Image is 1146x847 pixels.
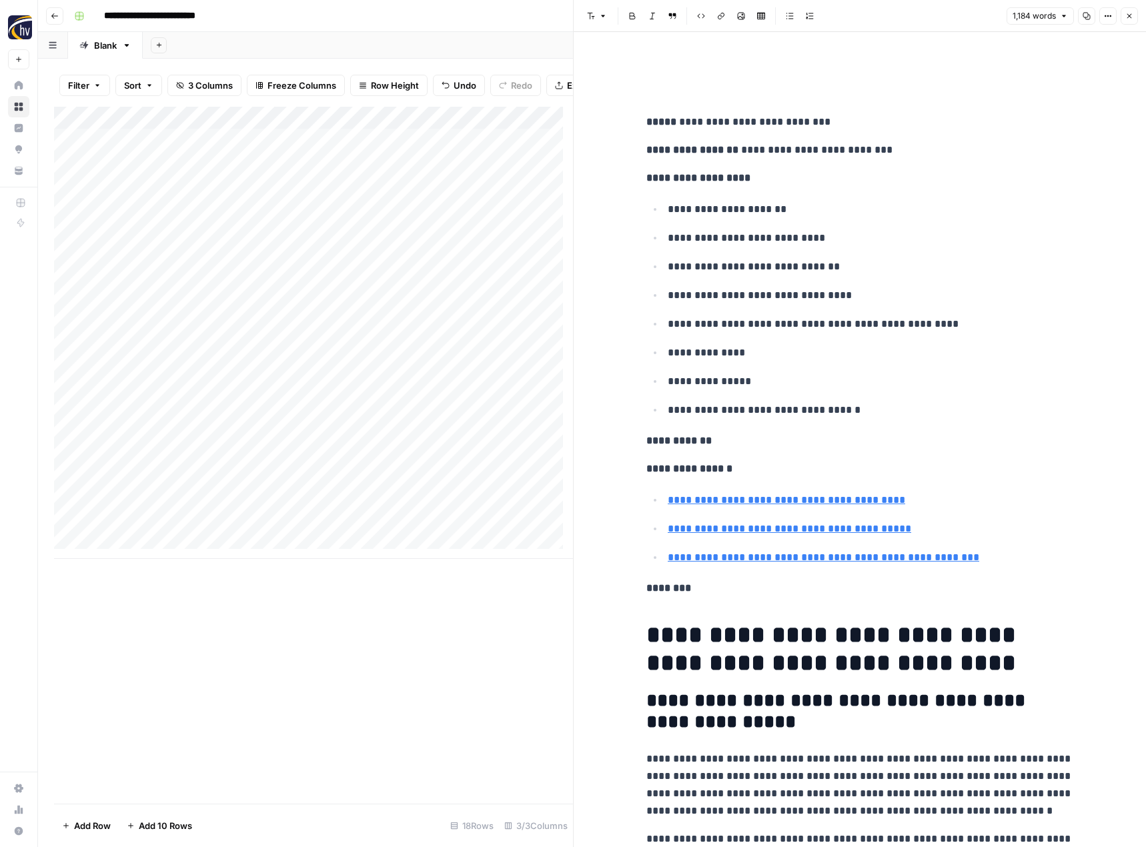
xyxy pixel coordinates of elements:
a: Your Data [8,160,29,181]
button: Export CSV [546,75,623,96]
button: Add 10 Rows [119,815,200,836]
button: Row Height [350,75,428,96]
button: Workspace: HigherVisibility [8,11,29,44]
span: 3 Columns [188,79,233,92]
span: Add 10 Rows [139,819,192,832]
span: Sort [124,79,141,92]
a: Browse [8,96,29,117]
button: Freeze Columns [247,75,345,96]
span: Row Height [371,79,419,92]
button: 3 Columns [167,75,241,96]
span: Freeze Columns [267,79,336,92]
button: Add Row [54,815,119,836]
div: 3/3 Columns [499,815,573,836]
a: Blank [68,32,143,59]
a: Usage [8,799,29,820]
a: Settings [8,778,29,799]
a: Insights [8,117,29,139]
div: 18 Rows [445,815,499,836]
button: 1,184 words [1007,7,1074,25]
button: Sort [115,75,162,96]
button: Help + Support [8,820,29,842]
span: Redo [511,79,532,92]
button: Filter [59,75,110,96]
span: Filter [68,79,89,92]
span: 1,184 words [1013,10,1056,22]
button: Redo [490,75,541,96]
span: Add Row [74,819,111,832]
div: Blank [94,39,117,52]
a: Home [8,75,29,96]
img: HigherVisibility Logo [8,15,32,39]
a: Opportunities [8,139,29,160]
button: Undo [433,75,485,96]
span: Undo [454,79,476,92]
